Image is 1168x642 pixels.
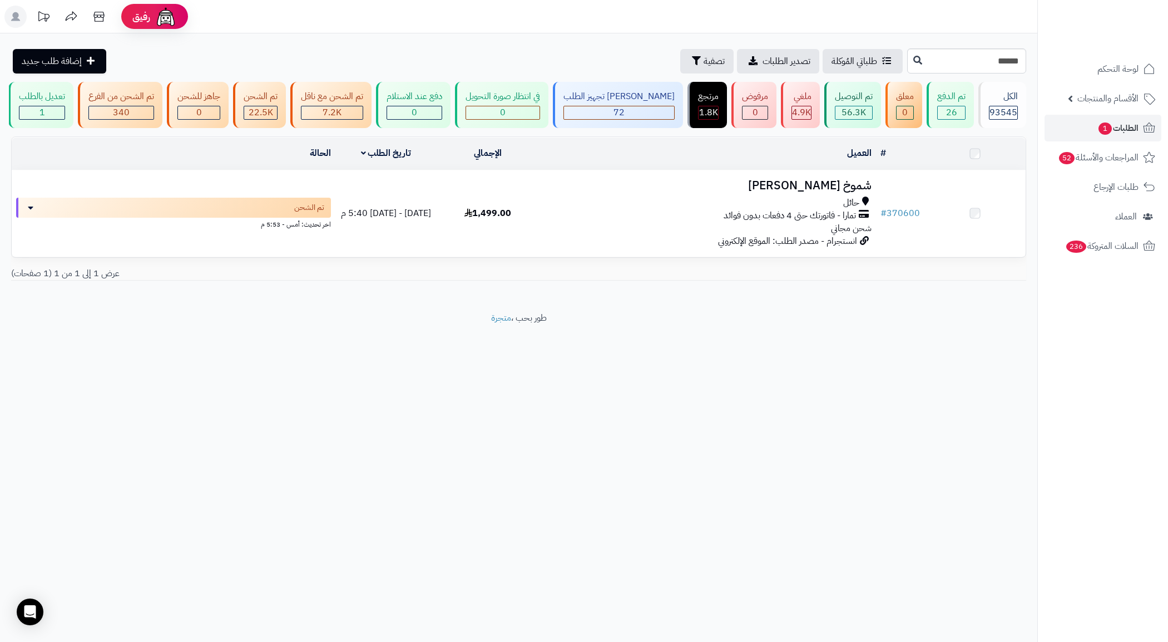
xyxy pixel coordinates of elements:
span: تصدير الطلبات [763,55,810,68]
a: تاريخ الطلب [361,146,412,160]
div: ملغي [791,90,811,103]
span: تصفية [704,55,725,68]
span: 1 [1098,122,1112,135]
div: 0 [897,106,913,119]
span: 0 [753,106,758,119]
a: تم الشحن مع ناقل 7.2K [288,82,374,128]
div: 1787 [699,106,718,119]
img: ai-face.png [155,6,177,28]
div: اخر تحديث: أمس - 5:53 م [16,218,331,229]
span: 56.3K [842,106,866,119]
span: طلباتي المُوكلة [832,55,877,68]
div: تم التوصيل [835,90,873,103]
div: معلق [896,90,914,103]
span: 93545 [989,106,1017,119]
span: 0 [902,106,908,119]
span: 52 [1058,151,1075,164]
div: 1 [19,106,65,119]
a: تم الدفع 26 [924,82,976,128]
div: مرفوض [742,90,768,103]
div: 4941 [792,106,811,119]
span: لوحة التحكم [1097,61,1139,77]
a: تحديثات المنصة [29,6,57,31]
span: السلات المتروكة [1065,238,1139,254]
span: [DATE] - [DATE] 5:40 م [341,207,431,220]
div: في انتظار صورة التحويل [466,90,540,103]
div: 72 [564,106,674,119]
div: 0 [743,106,768,119]
span: 26 [946,106,957,119]
a: # [880,146,886,160]
span: 7.2K [323,106,342,119]
a: #370600 [880,207,920,220]
span: 4.9K [792,106,811,119]
a: معلق 0 [883,82,924,128]
span: 340 [113,106,130,119]
span: طلبات الإرجاع [1093,179,1139,195]
div: تم الشحن [244,90,278,103]
a: الحالة [310,146,331,160]
a: طلباتي المُوكلة [823,49,903,73]
a: لوحة التحكم [1045,56,1161,82]
span: تم الشحن [294,202,324,213]
div: 0 [466,106,540,119]
div: مرتجع [698,90,719,103]
div: 56272 [835,106,872,119]
div: 26 [938,106,965,119]
div: 0 [178,106,220,119]
div: 22541 [244,106,277,119]
span: 0 [196,106,202,119]
span: المراجعات والأسئلة [1058,150,1139,165]
a: العملاء [1045,203,1161,230]
a: جاهز للشحن 0 [165,82,231,128]
a: إضافة طلب جديد [13,49,106,73]
a: مرتجع 1.8K [685,82,729,128]
a: تعديل بالطلب 1 [6,82,76,128]
span: 0 [500,106,506,119]
div: تم الدفع [937,90,966,103]
div: [PERSON_NAME] تجهيز الطلب [563,90,675,103]
a: طلبات الإرجاع [1045,174,1161,200]
a: تم التوصيل 56.3K [822,82,883,128]
span: رفيق [132,10,150,23]
a: تصدير الطلبات [737,49,819,73]
span: 236 [1066,240,1087,253]
div: 7223 [301,106,363,119]
div: تعديل بالطلب [19,90,65,103]
span: 22.5K [249,106,273,119]
div: تم الشحن من الفرع [88,90,154,103]
span: إضافة طلب جديد [22,55,82,68]
a: تم الشحن من الفرع 340 [76,82,165,128]
div: Open Intercom Messenger [17,599,43,625]
a: الإجمالي [474,146,502,160]
span: # [880,207,887,220]
span: 0 [412,106,417,119]
span: شحن مجاني [831,222,872,235]
span: تمارا - فاتورتك حتى 4 دفعات بدون فوائد [724,209,856,222]
div: 340 [89,106,154,119]
span: 1,499.00 [464,207,511,220]
h3: شموخ [PERSON_NAME] [543,179,872,192]
a: [PERSON_NAME] تجهيز الطلب 72 [551,82,685,128]
a: مرفوض 0 [729,82,779,128]
div: الكل [989,90,1018,103]
div: عرض 1 إلى 1 من 1 (1 صفحات) [3,267,519,280]
span: حائل [843,197,859,209]
div: تم الشحن مع ناقل [301,90,363,103]
a: ملغي 4.9K [779,82,822,128]
a: متجرة [491,311,511,325]
div: 0 [387,106,442,119]
a: في انتظار صورة التحويل 0 [453,82,551,128]
div: دفع عند الاستلام [387,90,442,103]
a: دفع عند الاستلام 0 [374,82,453,128]
span: 1 [39,106,45,119]
div: جاهز للشحن [177,90,220,103]
span: 1.8K [699,106,718,119]
span: الأقسام والمنتجات [1077,91,1139,106]
span: 72 [613,106,625,119]
span: الطلبات [1097,120,1139,136]
a: الكل93545 [976,82,1028,128]
span: العملاء [1115,209,1137,224]
a: المراجعات والأسئلة52 [1045,144,1161,171]
span: انستجرام - مصدر الطلب: الموقع الإلكتروني [718,234,857,248]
